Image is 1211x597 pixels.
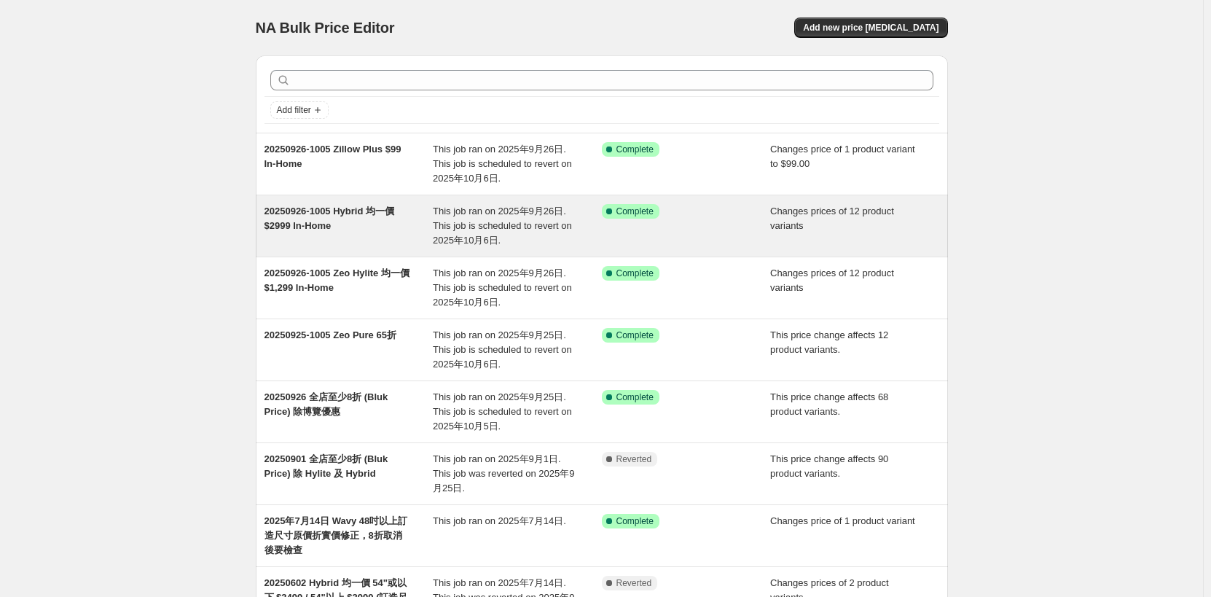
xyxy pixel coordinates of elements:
span: 20250926-1005 Hybrid 均一價 $2999 In-Home [264,206,394,231]
span: 20250926-1005 Zeo Hylite 均一價 $1,299 In-Home [264,268,409,293]
span: This job ran on 2025年9月25日. This job is scheduled to revert on 2025年10月6日. [433,329,572,370]
span: This price change affects 68 product variants. [770,391,888,417]
span: NA Bulk Price Editor [256,20,395,36]
span: Complete [616,206,654,217]
span: 20250925-1005 Zeo Pure 65折 [264,329,396,340]
span: Complete [616,515,654,527]
span: This job ran on 2025年7月14日. [433,515,566,526]
span: Add new price [MEDICAL_DATA] [803,22,938,34]
span: Complete [616,391,654,403]
span: Complete [616,329,654,341]
span: This price change affects 90 product variants. [770,453,888,479]
span: Reverted [616,453,652,465]
span: This job ran on 2025年9月26日. This job is scheduled to revert on 2025年10月6日. [433,268,572,308]
span: Changes prices of 12 product variants [770,206,894,231]
span: 2025年7月14日 Wavy 48吋以上訂造尺寸原價折實價修正，8折取消後要檢查 [264,515,408,555]
span: Changes prices of 12 product variants [770,268,894,293]
span: Complete [616,144,654,155]
span: This job ran on 2025年9月25日. This job is scheduled to revert on 2025年10月5日. [433,391,572,432]
span: Changes price of 1 product variant [770,515,915,526]
button: Add new price [MEDICAL_DATA] [794,17,947,38]
span: This job ran on 2025年9月1日. This job was reverted on 2025年9月25日. [433,453,574,493]
span: 20250901 全店至少8折 (Bluk Price) 除 Hylite 及 Hybrid [264,453,388,479]
span: This job ran on 2025年9月26日. This job is scheduled to revert on 2025年10月6日. [433,206,572,246]
span: Add filter [277,104,311,116]
span: 20250926-1005 Zillow Plus $99 In-Home [264,144,401,169]
button: Add filter [270,101,329,119]
span: Reverted [616,577,652,589]
span: Complete [616,268,654,279]
span: 20250926 全店至少8折 (Bluk Price) 除博覽優惠 [264,391,388,417]
span: This job ran on 2025年9月26日. This job is scheduled to revert on 2025年10月6日. [433,144,572,184]
span: Changes price of 1 product variant to $99.00 [770,144,915,169]
span: This price change affects 12 product variants. [770,329,888,355]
